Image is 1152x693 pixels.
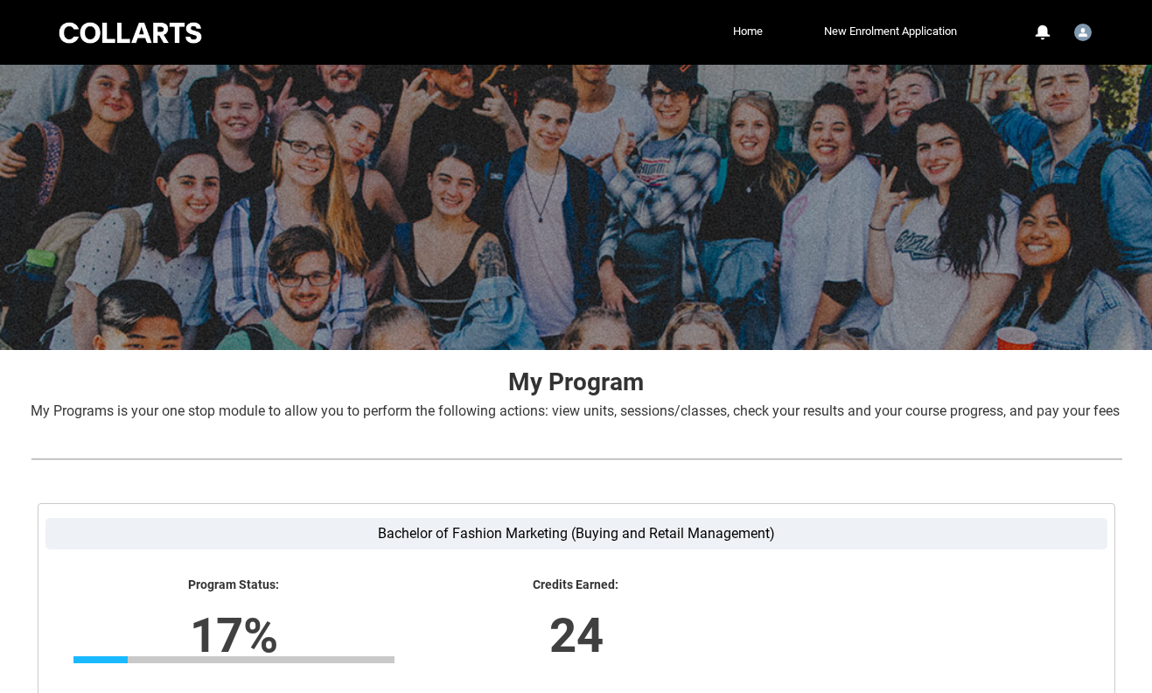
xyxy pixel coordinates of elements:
[31,450,1122,468] img: REDU_GREY_LINE
[45,518,1107,549] label: Bachelor of Fashion Marketing (Buying and Retail Management)
[729,18,767,45] a: Home
[31,402,1120,419] span: My Programs is your one stop module to allow you to perform the following actions: view units, se...
[73,577,394,593] lightning-formatted-text: Program Status:
[415,577,737,593] lightning-formatted-text: Credits Earned:
[73,656,394,663] div: Progress Bar
[303,599,848,671] lightning-formatted-number: 24
[1070,17,1096,45] button: User Profile Student.jrogers.20252899
[508,367,644,396] strong: My Program
[820,18,961,45] a: New Enrolment Application
[1074,24,1092,41] img: Student.jrogers.20252899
